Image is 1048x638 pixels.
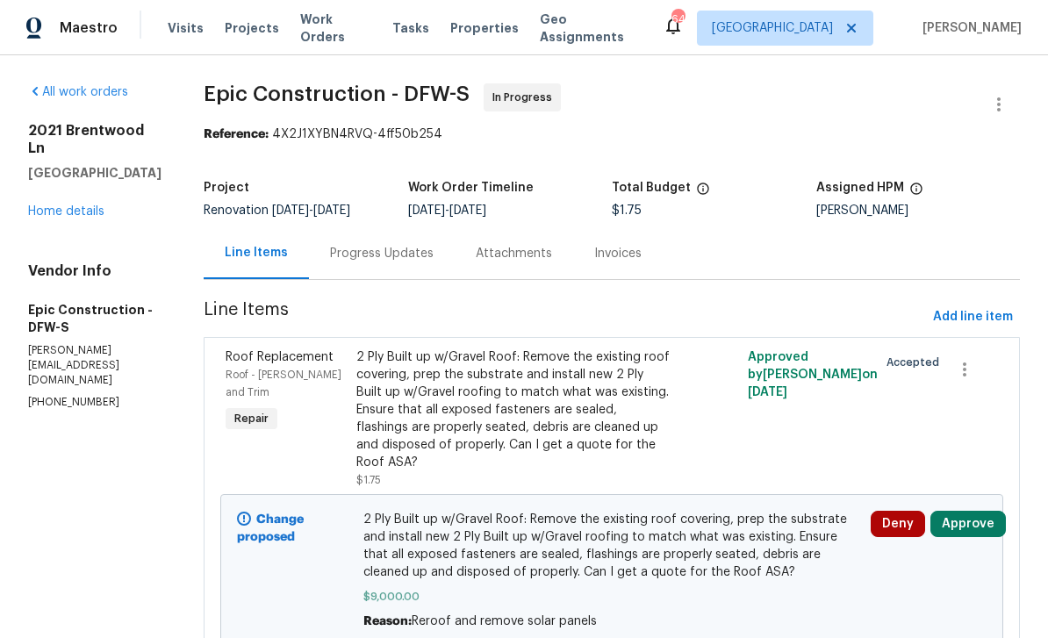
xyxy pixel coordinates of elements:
span: In Progress [492,89,559,106]
span: $1.75 [612,204,642,217]
span: Epic Construction - DFW-S [204,83,470,104]
span: Repair [227,410,276,427]
a: All work orders [28,86,128,98]
span: Add line item [933,306,1013,328]
span: [GEOGRAPHIC_DATA] [712,19,833,37]
a: Home details [28,205,104,218]
span: Reroof and remove solar panels [412,615,597,627]
span: Visits [168,19,204,37]
div: 64 [671,11,684,28]
span: Accepted [886,354,946,371]
span: $1.75 [356,475,381,485]
div: Invoices [594,245,642,262]
b: Change proposed [237,513,304,543]
div: Progress Updates [330,245,434,262]
span: Approved by [PERSON_NAME] on [748,351,878,398]
span: Renovation [204,204,350,217]
p: [PERSON_NAME][EMAIL_ADDRESS][DOMAIN_NAME] [28,343,162,388]
span: Projects [225,19,279,37]
h5: Work Order Timeline [408,182,534,194]
span: - [408,204,486,217]
h2: 2021 Brentwood Ln [28,122,162,157]
span: [DATE] [449,204,486,217]
button: Deny [871,511,925,537]
span: Properties [450,19,519,37]
p: [PHONE_NUMBER] [28,395,162,410]
h5: [GEOGRAPHIC_DATA] [28,164,162,182]
h4: Vendor Info [28,262,162,280]
div: 4X2J1XYBN4RVQ-4ff50b254 [204,125,1020,143]
h5: Epic Construction - DFW-S [28,301,162,336]
b: Reference: [204,128,269,140]
span: Roof Replacement [226,351,334,363]
span: [DATE] [272,204,309,217]
span: [DATE] [313,204,350,217]
span: Tasks [392,22,429,34]
span: Work Orders [300,11,371,46]
div: 2 Ply Built up w/Gravel Roof: Remove the existing roof covering, prep the substrate and install n... [356,348,672,471]
span: Maestro [60,19,118,37]
h5: Total Budget [612,182,691,194]
span: 2 Ply Built up w/Gravel Roof: Remove the existing roof covering, prep the substrate and install n... [363,511,859,581]
span: Roof - [PERSON_NAME] and Trim [226,369,341,398]
h5: Project [204,182,249,194]
span: The hpm assigned to this work order. [909,182,923,204]
span: $9,000.00 [363,588,859,606]
span: [DATE] [748,386,787,398]
span: Line Items [204,301,926,333]
div: [PERSON_NAME] [816,204,1021,217]
h5: Assigned HPM [816,182,904,194]
div: Attachments [476,245,552,262]
div: Line Items [225,244,288,262]
span: [DATE] [408,204,445,217]
span: Reason: [363,615,412,627]
span: - [272,204,350,217]
span: The total cost of line items that have been proposed by Opendoor. This sum includes line items th... [696,182,710,204]
button: Add line item [926,301,1020,333]
button: Approve [930,511,1006,537]
span: Geo Assignments [540,11,642,46]
span: [PERSON_NAME] [915,19,1022,37]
